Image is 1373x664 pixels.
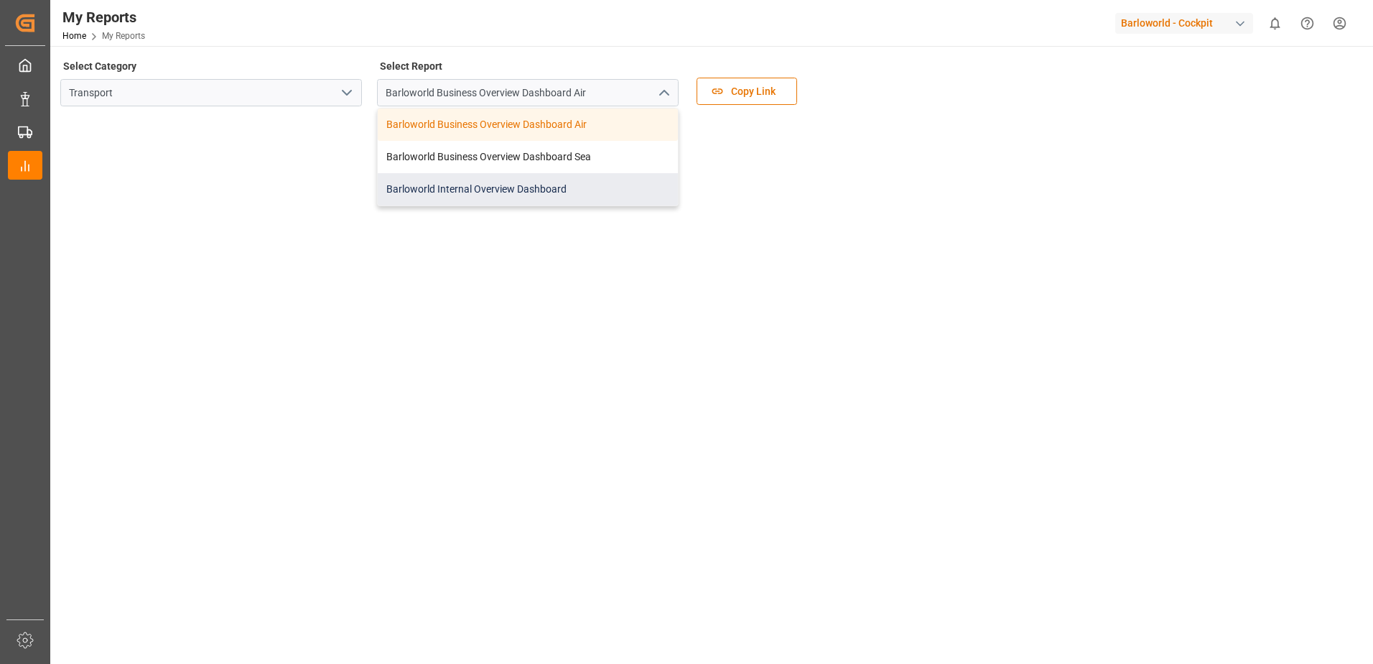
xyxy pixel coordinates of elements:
input: Type to search/select [60,79,362,106]
button: open menu [335,82,357,104]
div: Barloworld Internal Overview Dashboard [378,173,678,206]
span: Copy Link [724,84,783,99]
a: Home [62,31,86,41]
input: Type to search/select [377,79,679,106]
button: Copy Link [697,78,797,105]
button: Barloworld - Cockpit [1115,9,1259,37]
div: Barloworld - Cockpit [1115,13,1253,34]
div: Barloworld Business Overview Dashboard Sea [378,141,678,173]
label: Select Report [377,56,445,76]
label: Select Category [60,56,139,76]
div: Barloworld Business Overview Dashboard Air [378,109,678,141]
button: close menu [652,82,674,104]
div: My Reports [62,6,145,28]
button: Help Center [1291,7,1323,40]
button: show 0 new notifications [1259,7,1291,40]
